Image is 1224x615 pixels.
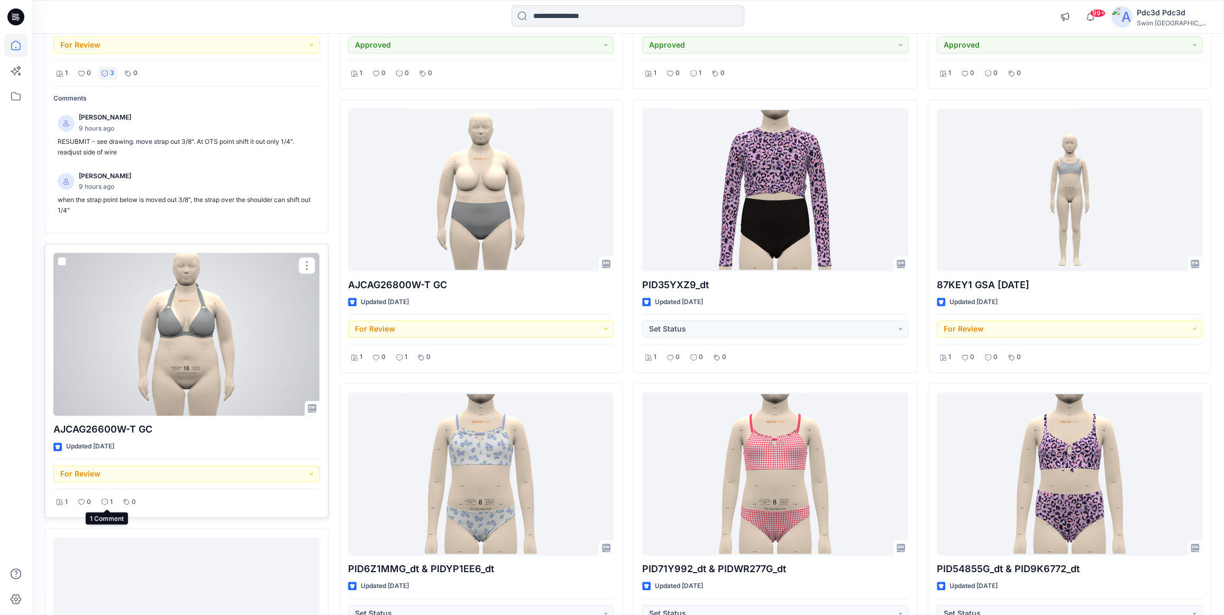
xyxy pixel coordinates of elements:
p: 1 [654,68,656,79]
a: [PERSON_NAME]9 hours agowhen the strap point below is moved out 3/8", the strap over the shoulder... [53,167,319,221]
a: 87KEY1 GSA 2025.8.7 [937,108,1203,271]
p: 1 [948,68,951,79]
p: 87KEY1 GSA [DATE] [937,278,1203,292]
p: Updated [DATE] [655,297,703,308]
p: 0 [426,352,431,363]
p: 1 [65,68,68,79]
p: 3 [110,68,114,79]
p: PID71Y992_dt & PIDWR277G_dt [642,562,908,576]
p: 0 [675,352,680,363]
p: when the strap point below is moved out 3/8", the strap over the shoulder can shift out 1/4" [58,195,315,216]
div: Swim [GEOGRAPHIC_DATA] [1137,19,1211,27]
div: Pdc3d Pdc3d [1137,6,1211,19]
p: 1 [360,68,362,79]
p: Updated [DATE] [361,581,409,592]
p: RESUBMIT - see drawing. move strap out 3/8". At OTS point shift it out only 1/4". readjust side o... [58,136,315,158]
span: 99+ [1090,9,1106,17]
p: 0 [1017,352,1021,363]
p: 1 [65,497,68,508]
img: avatar [1111,6,1132,27]
p: 0 [722,352,726,363]
a: PID35YXZ9_dt [642,108,908,271]
p: 1 [948,352,951,363]
p: 0 [87,68,91,79]
p: 0 [720,68,725,79]
p: Updated [DATE] [655,581,703,592]
a: AJCAG26800W-T GC [348,108,614,271]
p: 1 [360,352,362,363]
p: PID6Z1MMG_dt & PIDYP1EE6_dt [348,562,614,576]
a: [PERSON_NAME]9 hours agoRESUBMIT - see drawing. move strap out 3/8". At OTS point shift it out on... [53,108,319,162]
p: 0 [87,497,91,508]
p: PID35YXZ9_dt [642,278,908,292]
p: AJCAG26800W-T GC [348,278,614,292]
p: 1 [654,352,656,363]
p: 0 [675,68,680,79]
p: Updated [DATE] [949,581,998,592]
p: 1 [110,497,113,508]
p: 0 [133,68,138,79]
p: 0 [993,352,998,363]
p: 9 hours ago [79,123,131,134]
p: Updated [DATE] [949,297,998,308]
p: Updated [DATE] [66,441,114,452]
p: 1 [405,352,407,363]
p: [PERSON_NAME] [79,112,131,123]
p: 0 [970,68,974,79]
p: 0 [993,68,998,79]
svg: avatar [63,178,69,185]
p: 0 [381,352,386,363]
p: Comments [53,93,319,104]
p: AJCAG26600W-T GC [53,422,319,437]
p: 0 [405,68,409,79]
a: PID71Y992_dt & PIDWR277G_dt [642,392,908,555]
p: 0 [132,497,136,508]
a: PID6Z1MMG_dt & PIDYP1EE6_dt [348,392,614,555]
p: 0 [699,352,703,363]
p: 1 [699,68,701,79]
svg: avatar [63,120,69,126]
p: 9 hours ago [79,181,131,192]
p: 0 [381,68,386,79]
p: Updated [DATE] [361,297,409,308]
a: PID54855G_dt & PID9K6772_dt [937,392,1203,555]
a: AJCAG26600W-T GC [53,253,319,416]
p: 0 [1017,68,1021,79]
p: PID54855G_dt & PID9K6772_dt [937,562,1203,576]
p: 0 [428,68,432,79]
p: [PERSON_NAME] [79,171,131,182]
p: 0 [970,352,974,363]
